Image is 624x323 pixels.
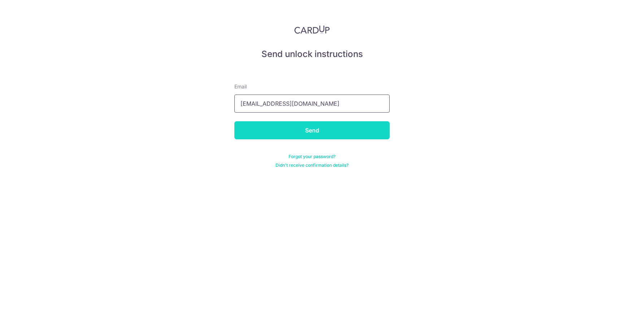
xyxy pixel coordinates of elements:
[234,95,390,113] input: Enter your Email
[276,162,348,168] a: Didn't receive confirmation details?
[234,48,390,60] h5: Send unlock instructions
[234,121,390,139] input: Send
[234,83,247,90] span: translation missing: en.devise.label.Email
[289,154,335,160] a: Forgot your password?
[294,25,330,34] img: CardUp Logo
